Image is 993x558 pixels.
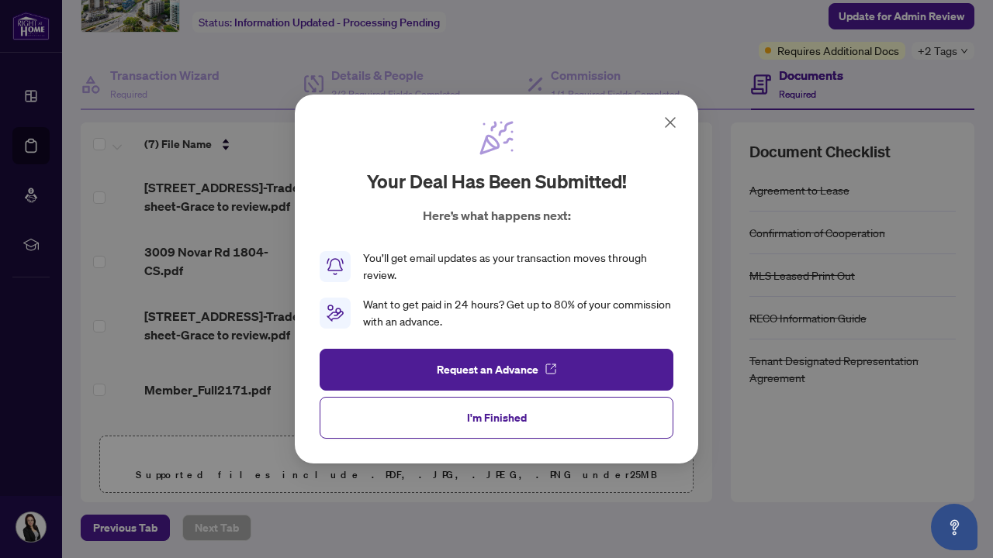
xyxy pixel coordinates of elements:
div: Want to get paid in 24 hours? Get up to 80% of your commission with an advance. [363,296,673,330]
h2: Your deal has been submitted! [367,169,627,194]
button: Open asap [931,504,977,550]
span: Request an Advance [437,357,538,382]
button: Request an Advance [320,349,673,391]
button: I'm Finished [320,397,673,439]
div: You’ll get email updates as your transaction moves through review. [363,250,673,284]
span: I'm Finished [467,405,527,430]
p: Here’s what happens next: [423,206,571,225]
